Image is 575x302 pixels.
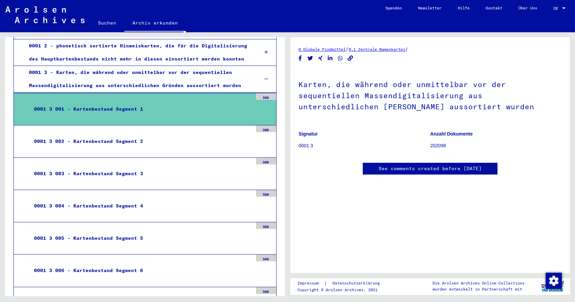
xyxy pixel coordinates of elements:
[5,6,85,23] img: Arolsen_neg.svg
[379,165,482,172] a: See comments created before [DATE]
[256,255,276,261] div: 500
[347,54,354,63] button: Copy link
[327,280,388,287] a: Datenschutzerklärung
[297,280,388,287] div: |
[299,47,346,52] a: 0 Globale Findmittel
[317,54,324,63] button: Share on Xing
[297,280,324,287] a: Impressum
[256,222,276,229] div: 500
[24,39,253,66] div: 0001 2 - phonetisch sortierte Hinweiskarten, die für die Digitalisierung des Hauptkartenbestands ...
[256,93,276,100] div: 500
[24,66,253,92] div: 0001 3 - Karten, die während oder unmittelbar vor der sequentiellen Massendigitalisierung aus unt...
[430,131,473,137] b: Anzahl Dokumente
[297,54,304,63] button: Share on Facebook
[90,15,124,31] a: Suchen
[430,142,562,149] p: 202098
[29,167,253,180] div: 0001 3 003 - Kartenbestand Segment 3
[433,280,524,286] p: Die Arolsen Archives Online-Collections
[327,54,334,63] button: Share on LinkedIn
[349,47,406,52] a: 0.1 Zentrale Namenkartei
[297,287,388,293] p: Copyright © Arolsen Archives, 2021
[256,190,276,197] div: 500
[256,158,276,164] div: 500
[256,287,276,294] div: 500
[299,142,430,149] p: 0001 3
[307,54,314,63] button: Share on Twitter
[29,264,253,277] div: 0001 3 006 - Kartenbestand Segment 6
[299,131,318,137] b: Signatur
[29,199,253,213] div: 0001 3 004 - Kartenbestand Segment 4
[29,103,253,116] div: 0001 3 001 - Kartenbestand Segment 1
[406,46,409,52] span: /
[337,54,344,63] button: Share on WhatsApp
[299,69,562,121] h1: Karten, die während oder unmittelbar vor der sequentiellen Massendigitalisierung aus unterschiedl...
[553,6,561,11] span: DE
[433,286,524,292] p: wurden entwickelt in Partnerschaft mit
[540,278,565,295] img: yv_logo.png
[256,125,276,132] div: 500
[29,232,253,245] div: 0001 3 005 - Kartenbestand Segment 5
[124,15,186,32] a: Archiv erkunden
[346,46,349,52] span: /
[546,273,562,289] img: Zustimmung ändern
[29,135,253,148] div: 0001 3 002 - Kartenbestand Segment 2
